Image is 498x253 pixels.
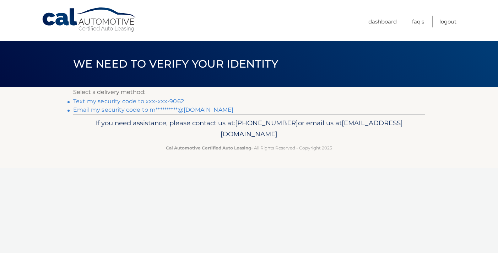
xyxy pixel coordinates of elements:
[78,144,420,152] p: - All Rights Reserved - Copyright 2025
[166,145,251,151] strong: Cal Automotive Certified Auto Leasing
[73,106,233,113] a: Email my security code to m**********@[DOMAIN_NAME]
[78,117,420,140] p: If you need assistance, please contact us at: or email us at
[412,16,424,27] a: FAQ's
[42,7,137,32] a: Cal Automotive
[439,16,456,27] a: Logout
[73,87,425,97] p: Select a delivery method:
[235,119,298,127] span: [PHONE_NUMBER]
[73,98,184,105] a: Text my security code to xxx-xxx-9062
[368,16,397,27] a: Dashboard
[73,57,278,70] span: We need to verify your identity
